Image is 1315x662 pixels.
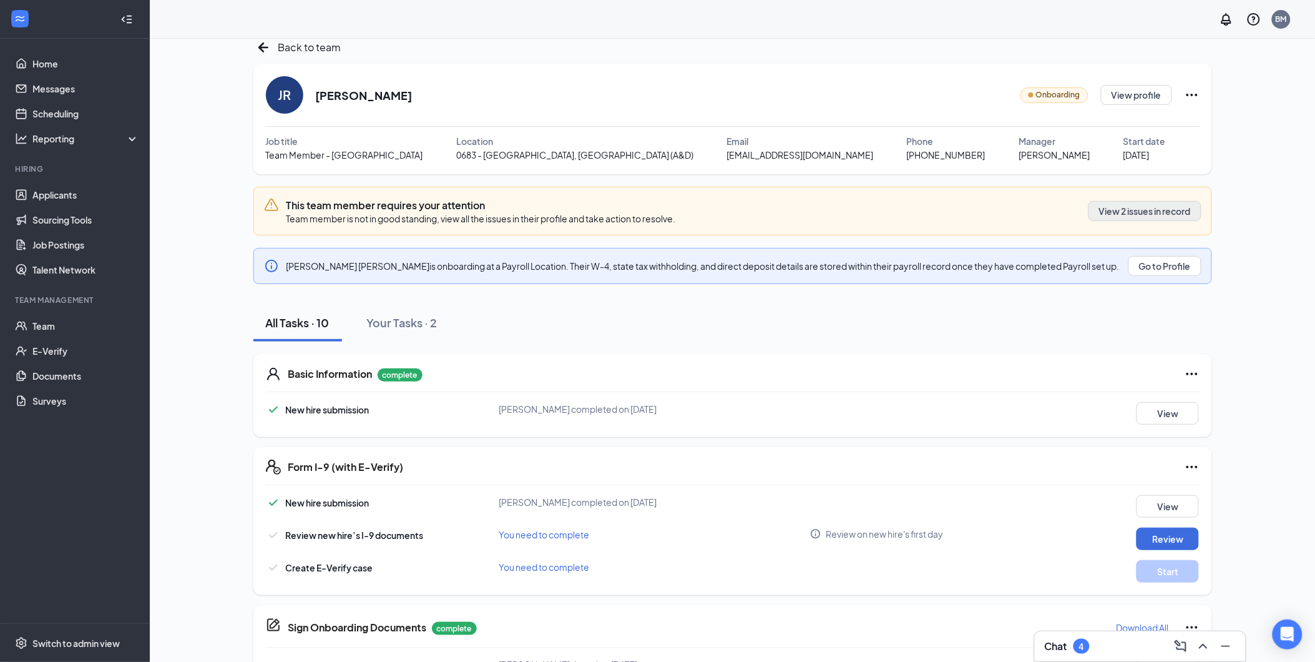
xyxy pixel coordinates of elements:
[32,132,140,145] div: Reporting
[826,528,943,540] span: Review on new hire's first day
[15,164,137,174] div: Hiring
[1173,639,1188,654] svg: ComposeMessage
[1171,636,1191,656] button: ComposeMessage
[15,295,137,305] div: Team Management
[727,134,749,148] span: Email
[32,338,139,363] a: E-Verify
[1123,148,1150,162] span: [DATE]
[1019,134,1056,148] span: Manager
[1137,560,1199,583] button: Start
[1273,620,1303,650] div: Open Intercom Messenger
[1185,87,1200,102] svg: Ellipses
[32,101,139,126] a: Scheduling
[266,560,281,575] svg: Checkmark
[264,197,279,212] svg: Warning
[32,182,139,207] a: Applicants
[1137,402,1199,425] button: View
[1088,201,1201,221] button: View 2 issues in record
[278,86,291,104] div: JR
[266,148,423,162] span: Team Member - [GEOGRAPHIC_DATA]
[907,134,934,148] span: Phone
[1036,89,1080,101] span: Onboarding
[286,497,369,508] span: New hire submission
[1137,528,1199,550] button: Review
[1246,12,1261,27] svg: QuestionInfo
[1019,148,1090,162] span: [PERSON_NAME]
[286,562,373,573] span: Create E-Verify case
[253,37,341,57] a: ArrowLeftNewBack to team
[253,37,273,57] svg: ArrowLeftNew
[1193,636,1213,656] button: ChevronUp
[499,561,590,573] span: You need to complete
[499,496,657,508] span: [PERSON_NAME] completed on [DATE]
[120,13,133,26] svg: Collapse
[15,637,27,650] svg: Settings
[1117,621,1169,634] p: Download All
[278,39,341,55] span: Back to team
[32,207,139,232] a: Sourcing Tools
[499,529,590,540] span: You need to complete
[266,134,298,148] span: Job title
[286,199,676,212] h3: This team member requires your attention
[266,402,281,417] svg: Checkmark
[1116,618,1170,638] button: Download All
[367,315,438,330] div: Your Tasks · 2
[32,314,139,338] a: Team
[1216,636,1236,656] button: Minimize
[1137,495,1199,518] button: View
[266,495,281,510] svg: Checkmark
[1101,85,1172,105] button: View profile
[32,388,139,413] a: Surveys
[1196,639,1211,654] svg: ChevronUp
[32,232,139,257] a: Job Postings
[1185,367,1200,382] svg: Ellipses
[286,260,1120,272] span: [PERSON_NAME] [PERSON_NAME] is onboarding at a Payroll Location. Their W-4, state tax withholding...
[288,621,427,635] h5: Sign Onboarding Documents
[1128,256,1201,276] button: Go to Profile
[32,51,139,76] a: Home
[727,148,874,162] span: [EMAIL_ADDRESS][DOMAIN_NAME]
[1219,12,1234,27] svg: Notifications
[432,622,477,635] p: complete
[1185,460,1200,475] svg: Ellipses
[266,528,281,543] svg: Checkmark
[15,132,27,145] svg: Analysis
[264,259,279,274] svg: Info
[266,618,281,633] svg: CompanyDocumentIcon
[907,148,985,162] span: [PHONE_NUMBER]
[288,460,404,474] h5: Form I-9 (with E-Verify)
[266,460,281,475] svg: FormI9EVerifyIcon
[286,530,424,541] span: Review new hire’s I-9 documents
[32,363,139,388] a: Documents
[266,367,281,382] svg: User
[32,257,139,282] a: Talent Network
[286,213,676,224] span: Team member is not in good standing, view all the issues in their profile and take action to reso...
[1218,639,1233,654] svg: Minimize
[1079,641,1084,652] div: 4
[32,76,139,101] a: Messages
[14,12,26,25] svg: WorkstreamLogo
[266,315,330,330] div: All Tasks · 10
[499,403,657,415] span: [PERSON_NAME] completed on [DATE]
[286,404,369,415] span: New hire submission
[316,87,413,103] h2: [PERSON_NAME]
[1045,640,1067,653] h3: Chat
[456,134,493,148] span: Location
[378,368,423,382] p: complete
[1276,14,1287,24] div: BM
[810,528,821,540] svg: Info
[1185,620,1200,635] svg: Ellipses
[456,148,693,162] span: 0683 - [GEOGRAPHIC_DATA], [GEOGRAPHIC_DATA] (A&D)
[32,637,120,650] div: Switch to admin view
[1123,134,1166,148] span: Start date
[288,367,373,381] h5: Basic Information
